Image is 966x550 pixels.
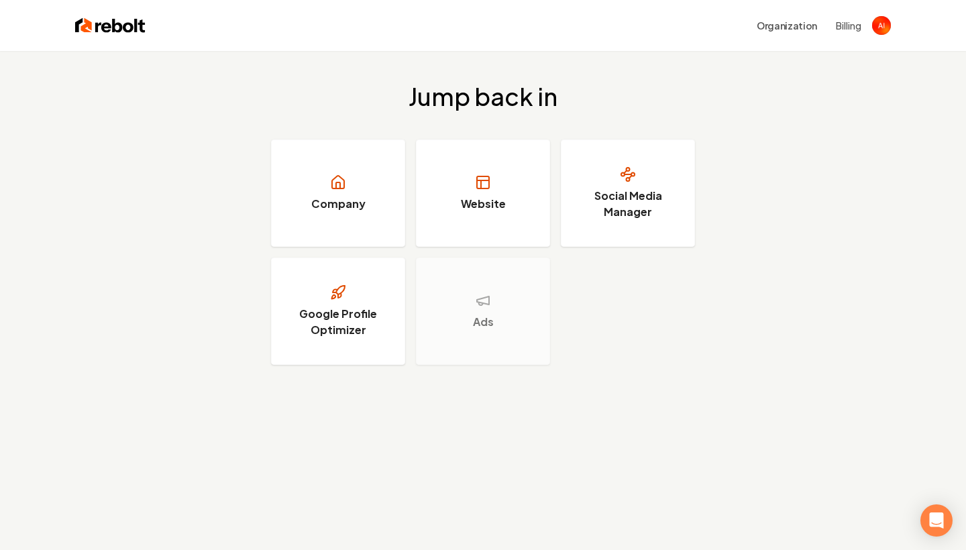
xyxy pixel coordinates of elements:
button: Organization [749,13,825,38]
div: Open Intercom Messenger [920,504,953,537]
a: Company [271,140,405,247]
a: Website [416,140,550,247]
img: Rebolt Logo [75,16,146,35]
h3: Company [311,196,366,212]
button: Billing [836,19,861,32]
h3: Google Profile Optimizer [288,306,388,338]
h3: Social Media Manager [578,188,678,220]
h3: Website [461,196,506,212]
a: Social Media Manager [561,140,695,247]
img: Abdi Ismael [872,16,891,35]
button: Open user button [872,16,891,35]
h2: Jump back in [409,83,557,110]
a: Google Profile Optimizer [271,258,405,365]
h3: Ads [473,314,494,330]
